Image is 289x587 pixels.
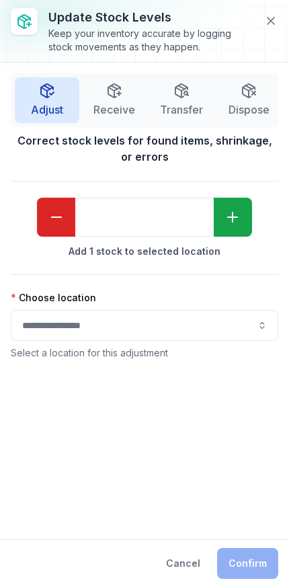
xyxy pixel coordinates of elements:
[160,102,203,118] span: Transfer
[15,77,79,123] button: Adjust
[11,291,96,305] label: Choose location
[11,245,278,258] strong: Add 1 stock to selected location
[149,77,214,123] button: Transfer
[229,102,270,118] span: Dispose
[75,198,214,237] input: undefined-form-item-label
[11,346,278,360] p: Select a location for this adjustment
[48,8,246,27] h3: Update stock levels
[216,77,281,123] button: Dispose
[31,102,63,118] span: Adjust
[93,102,135,118] span: Receive
[11,132,278,165] strong: Correct stock levels for found items, shrinkage, or errors
[82,77,147,123] button: Receive
[48,27,246,54] div: Keep your inventory accurate by logging stock movements as they happen.
[155,548,212,579] button: Cancel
